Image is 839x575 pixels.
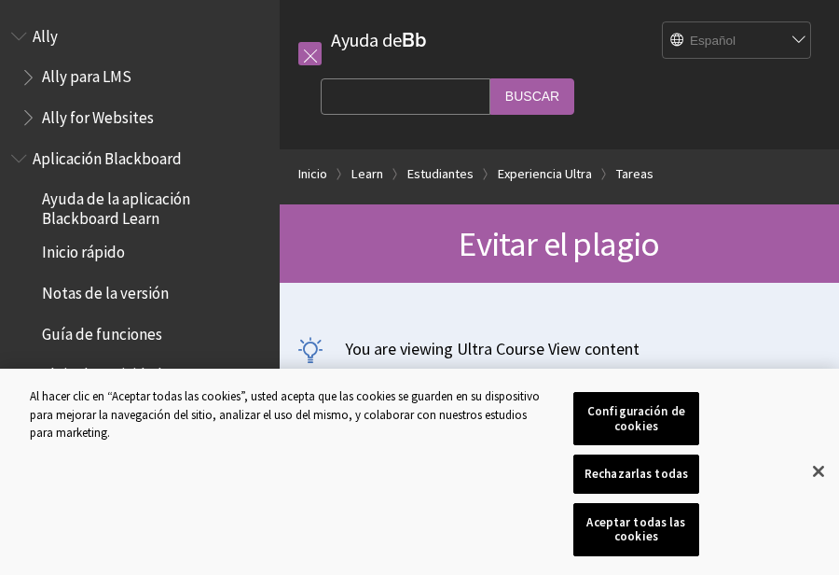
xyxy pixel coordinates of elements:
[573,455,699,494] button: Rechazarlas todas
[351,162,383,186] a: Learn
[42,318,162,344] span: Guía de funciones
[798,451,839,492] button: Cerrar
[42,184,267,228] span: Ayuda de la aplicación Blackboard Learn
[30,387,548,442] div: Al hacer clic en “Aceptar todas las cookies”, usted acepta que las cookies se guarden en su dispo...
[573,392,699,445] button: Configuración de cookies
[663,22,812,60] select: Site Language Selector
[11,21,268,133] nav: Book outline for Anthology Ally Help
[33,21,58,46] span: Ally
[298,337,820,360] p: You are viewing Ultra Course View content
[573,503,699,556] button: Aceptar todas las cookies
[42,277,169,302] span: Notas de la versión
[498,162,592,186] a: Experiencia Ultra
[42,237,125,262] span: Inicio rápido
[298,162,327,186] a: Inicio
[42,62,131,87] span: Ally para LMS
[331,28,427,51] a: Ayuda deBb
[616,162,653,186] a: Tareas
[407,162,474,186] a: Estudiantes
[402,28,427,52] strong: Bb
[33,143,182,168] span: Aplicación Blackboard
[490,78,574,115] input: Buscar
[42,359,177,385] span: Flujo de actividades
[459,222,659,265] span: Evitar el plagio
[42,102,154,127] span: Ally for Websites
